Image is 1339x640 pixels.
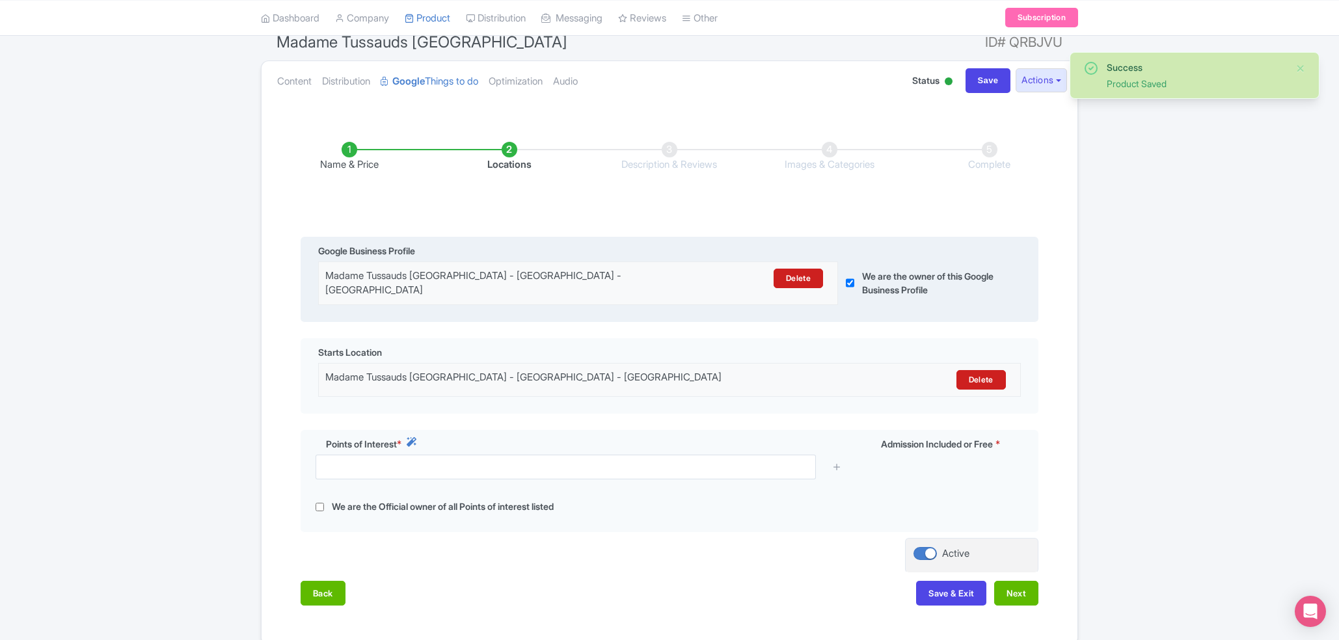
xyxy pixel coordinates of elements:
[750,142,910,172] li: Images & Categories
[1107,60,1285,74] div: Success
[322,61,370,102] a: Distribution
[277,33,567,51] span: Madame Tussauds [GEOGRAPHIC_DATA]
[956,370,1006,390] a: Delete
[277,61,312,102] a: Content
[881,437,993,451] span: Admission Included or Free
[553,61,578,102] a: Audio
[862,269,1006,297] label: We are the owner of this Google Business Profile
[392,74,425,89] strong: Google
[589,142,750,172] li: Description & Reviews
[942,72,955,92] div: Active
[942,546,969,561] div: Active
[318,345,382,359] span: Starts Location
[1107,77,1285,90] div: Product Saved
[325,370,841,390] div: Madame Tussauds [GEOGRAPHIC_DATA] - [GEOGRAPHIC_DATA] - [GEOGRAPHIC_DATA]
[966,68,1011,93] input: Save
[916,581,986,606] button: Save & Exit
[1295,596,1326,627] div: Open Intercom Messenger
[1016,68,1067,92] button: Actions
[994,581,1038,606] button: Next
[325,269,705,298] div: Madame Tussauds [GEOGRAPHIC_DATA] - [GEOGRAPHIC_DATA] - [GEOGRAPHIC_DATA]
[985,29,1062,55] span: ID# QRBJVU
[429,142,589,172] li: Locations
[269,142,429,172] li: Name & Price
[774,269,823,288] a: Delete
[332,500,554,514] label: We are the Official owner of all Points of interest listed
[912,73,940,87] span: Status
[1295,60,1306,76] button: Close
[1005,8,1078,27] a: Subscription
[910,142,1070,172] li: Complete
[301,581,345,606] button: Back
[326,437,397,451] span: Points of Interest
[318,244,415,258] span: Google Business Profile
[381,61,478,102] a: GoogleThings to do
[489,61,543,102] a: Optimization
